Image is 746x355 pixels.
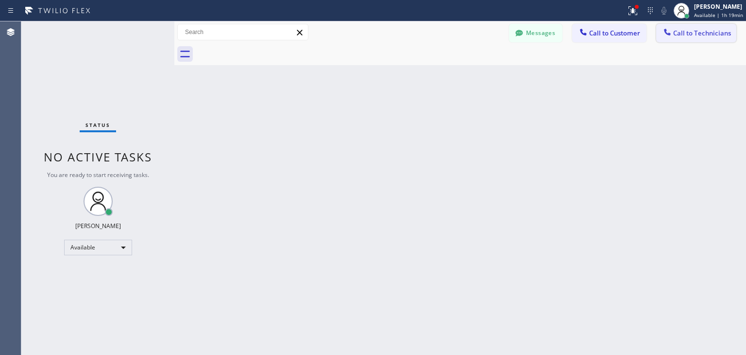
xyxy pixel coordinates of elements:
button: Mute [657,4,671,18]
div: [PERSON_NAME] [694,2,743,11]
span: You are ready to start receiving tasks. [47,171,149,179]
span: No active tasks [44,149,152,165]
span: Status [85,122,110,128]
div: [PERSON_NAME] [75,222,121,230]
span: Call to Technicians [673,29,731,37]
span: Available | 1h 19min [694,12,743,18]
button: Call to Technicians [656,24,736,42]
button: Messages [509,24,562,42]
div: Available [64,240,132,255]
span: Call to Customer [589,29,640,37]
button: Call to Customer [572,24,646,42]
input: Search [178,24,308,40]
